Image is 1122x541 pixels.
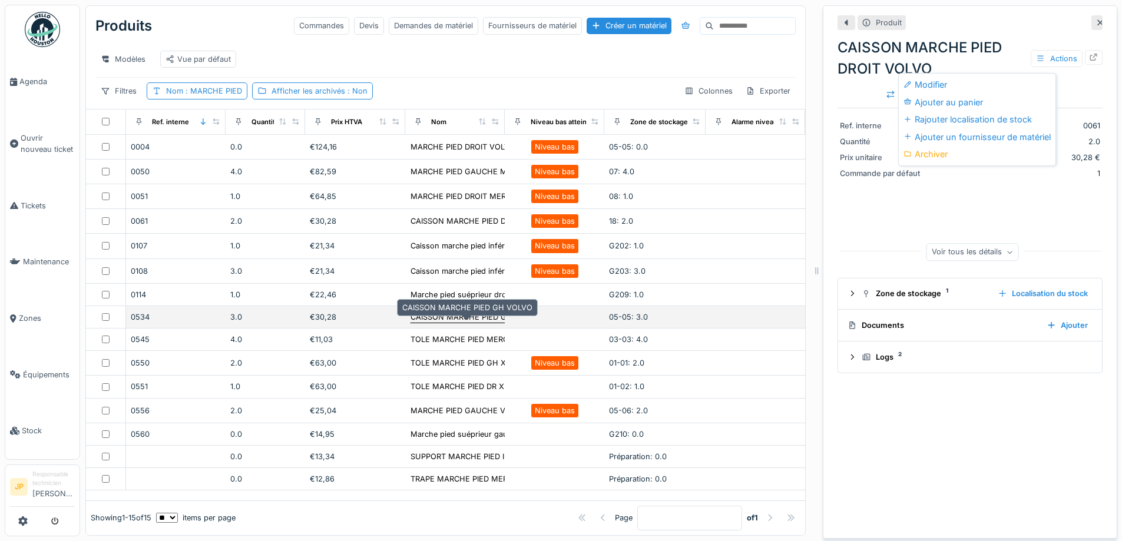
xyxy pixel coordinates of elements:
[609,452,667,461] span: Préparation: 0.0
[840,168,928,179] div: Commande par défaut
[587,18,671,34] div: Créer un matériel
[679,82,738,99] div: Colonnes
[131,357,221,369] div: 0550
[230,381,300,392] div: 1.0
[397,299,538,316] div: CAISSON MARCHE PIED GH VOLVO
[843,346,1097,368] summary: Logs2
[345,87,368,95] span: : Non
[389,17,478,34] div: Demandes de matériel
[131,334,221,345] div: 0545
[32,470,75,504] li: [PERSON_NAME]
[881,87,974,102] div: Déplacer le matériel
[411,166,571,177] div: MARCHE PIED GAUCHE MERCEDES ROUGE
[732,117,790,127] div: Alarme niveau bas
[310,334,400,345] div: €11,03
[535,141,575,152] div: Niveau bas
[411,240,572,251] div: Caisson marche pied inférieur gauche daf e6
[838,37,1103,79] div: CAISSON MARCHE PIED DROIT VOLVO
[609,335,648,344] span: 03-03: 4.0
[230,289,300,300] div: 1.0
[310,215,400,227] div: €30,28
[310,357,400,369] div: €63,00
[95,51,151,68] div: Modèles
[740,82,796,99] div: Exporter
[609,430,644,439] span: G210: 0.0
[411,405,601,416] div: MARCHE PIED GAUCHE VOVLO 2EME GENERATION
[183,87,242,95] span: : MARCHE PIED
[609,267,646,276] span: G203: 3.0
[310,289,400,300] div: €22,46
[1042,317,1093,333] div: Ajouter
[95,11,152,41] div: Produits
[156,512,236,523] div: items per page
[294,17,349,34] div: Commandes
[843,283,1097,305] summary: Zone de stockage1Localisation du stock
[862,351,1088,363] div: Logs
[609,313,648,321] span: 05-05: 3.0
[411,289,536,300] div: Marche pied suéprieur droit daf e6
[21,200,75,211] span: Tickets
[230,240,300,251] div: 1.0
[25,12,60,47] img: Badge_color-CXgf-gQk.svg
[411,334,528,345] div: TOLE MARCHE PIED MERCEDES
[131,289,221,300] div: 0114
[310,265,400,277] div: €21,34
[310,166,400,177] div: €82,59
[131,381,221,392] div: 0551
[609,241,644,250] span: G202: 1.0
[131,405,221,416] div: 0556
[230,334,300,345] div: 4.0
[411,473,532,484] div: TRAPE MARCHE PIED MERCEDES
[230,191,300,202] div: 1.0
[230,357,300,369] div: 2.0
[535,191,575,202] div: Niveau bas
[230,451,300,462] div: 0.0
[535,215,575,227] div: Niveau bas
[901,111,1053,128] div: Rajouter localisation de stock
[535,357,575,369] div: Niveau bas
[310,381,400,392] div: €63,00
[310,240,400,251] div: €21,34
[310,429,400,440] div: €14,95
[535,240,575,251] div: Niveau bas
[411,215,551,227] div: CAISSON MARCHE PIED DROIT VOLVO
[411,357,515,369] div: TOLE MARCHE PIED GH XF6
[901,76,1053,94] div: Modifier
[91,512,151,523] div: Showing 1 - 15 of 15
[843,314,1097,336] summary: DocumentsAjouter
[166,85,242,97] div: Nom
[230,311,300,323] div: 3.0
[630,117,688,127] div: Zone de stockage
[535,405,575,416] div: Niveau bas
[876,17,902,28] div: Produit
[354,17,384,34] div: Devis
[615,512,633,523] div: Page
[535,166,575,177] div: Niveau bas
[531,117,594,127] div: Niveau bas atteint ?
[747,512,758,523] strong: of 1
[411,311,541,323] div: CAISSON MARCHE PIED GH VOLVO
[23,369,75,380] span: Équipements
[310,405,400,416] div: €25,04
[609,217,633,225] span: 18: 2.0
[411,265,562,277] div: Caisson marche pied inférieur droit daf e6
[535,265,575,277] div: Niveau bas
[230,473,300,484] div: 0.0
[230,166,300,177] div: 4.0
[901,94,1053,111] div: Ajouter au panier
[331,117,362,127] div: Prix HTVA
[840,136,928,147] div: Quantité
[131,166,221,177] div: 0050
[840,152,928,163] div: Prix unitaire
[230,265,300,277] div: 3.0
[131,311,221,323] div: 0534
[21,132,75,155] span: Ouvrir nouveau ticket
[230,141,300,152] div: 0.0
[1031,50,1083,67] div: Actions
[609,290,644,299] span: G209: 1.0
[901,128,1053,146] div: Ajouter un fournisseur de matériel
[609,192,633,201] span: 08: 1.0
[609,167,634,176] span: 07: 4.0
[848,320,1037,331] div: Documents
[131,429,221,440] div: 0560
